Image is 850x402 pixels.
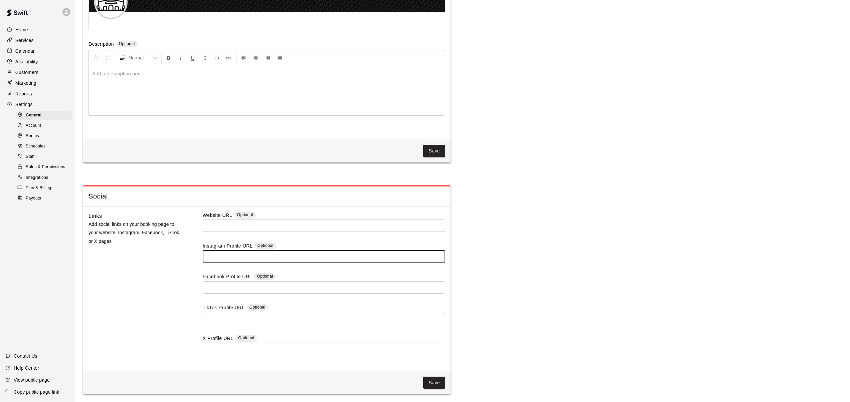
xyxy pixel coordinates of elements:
p: Services [15,37,34,44]
a: Home [5,25,70,35]
span: Staff [26,153,34,160]
p: Settings [15,101,33,108]
a: Availability [5,57,70,67]
label: Website URL [203,212,232,220]
button: Formatting Options [117,52,160,64]
label: Instagram Profile URL [203,243,252,250]
a: Staff [16,152,75,162]
span: Plan & Billing [26,185,51,191]
a: Roles & Permissions [16,162,75,172]
a: Reports [5,89,70,99]
div: Plan & Billing [16,183,72,193]
h6: Links [89,212,102,221]
span: Payouts [26,195,41,202]
span: Optional [249,305,266,310]
p: Help Center [14,365,39,371]
div: General [16,111,72,120]
a: Marketing [5,78,70,88]
span: Account [26,122,41,129]
span: Optional [119,41,135,46]
div: Rooms [16,131,72,141]
button: Insert Link [223,52,234,64]
span: Schedules [26,143,46,150]
button: Left Align [238,52,249,64]
a: Plan & Billing [16,183,75,193]
button: Save [423,145,445,157]
a: Settings [5,99,70,109]
a: Schedules [16,141,75,152]
p: Home [15,26,28,33]
label: X Profile URL [203,335,233,343]
p: Marketing [15,80,36,86]
span: Rooms [26,133,39,139]
a: Services [5,35,70,45]
label: Facebook Profile URL [203,273,252,281]
div: Account [16,121,72,130]
a: Rooms [16,131,75,141]
p: Add social links on your booking page to your website, Instagram, Facebook, TikTok, or X pages [89,220,181,246]
span: Integrations [26,174,48,181]
button: Center Align [250,52,262,64]
div: Schedules [16,142,72,151]
p: View public page [14,377,50,383]
button: Save [423,377,445,389]
span: Optional [258,243,274,248]
span: Optional [257,274,273,279]
a: Customers [5,67,70,77]
button: Format Italics [175,52,186,64]
button: Undo [90,52,102,64]
span: Roles & Permissions [26,164,65,170]
button: Format Strikethrough [199,52,210,64]
a: Calendar [5,46,70,56]
a: General [16,110,75,120]
div: Staff [16,152,72,161]
div: Integrations [16,173,72,182]
p: Copy public page link [14,389,59,395]
label: TikTok Profile URL [203,304,244,312]
p: Availability [15,58,38,65]
span: Normal [129,54,152,61]
p: Customers [15,69,38,76]
p: Calendar [15,48,35,54]
button: Format Bold [163,52,174,64]
button: Right Align [262,52,274,64]
div: Roles & Permissions [16,162,72,172]
button: Insert Code [211,52,222,64]
div: Payouts [16,194,72,203]
span: Optional [237,213,253,217]
button: Justify Align [274,52,286,64]
p: Contact Us [14,353,37,359]
button: Format Underline [187,52,198,64]
button: Redo [102,52,114,64]
span: Social [89,192,445,201]
span: General [26,112,42,119]
a: Integrations [16,172,75,183]
a: Payouts [16,193,75,204]
p: Reports [15,90,32,97]
span: Optional [238,336,254,340]
label: Description [89,41,114,48]
a: Account [16,120,75,131]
